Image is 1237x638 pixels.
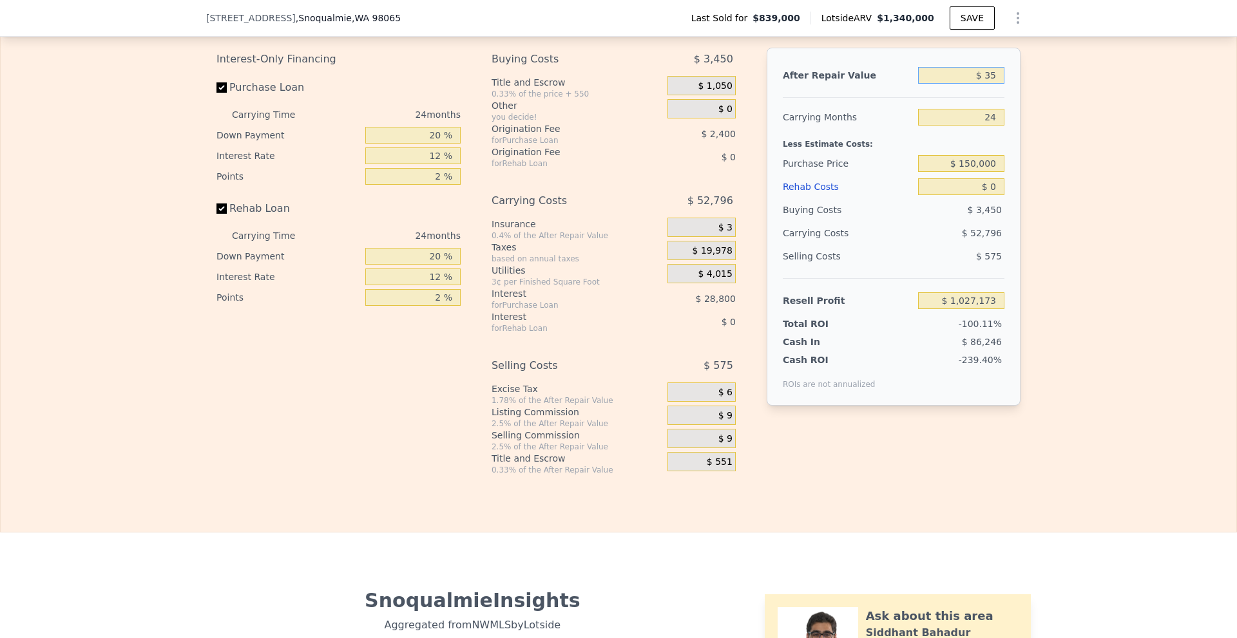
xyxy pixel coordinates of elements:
[492,145,635,158] div: Origination Fee
[216,287,360,308] div: Points
[492,218,662,230] div: Insurance
[321,225,461,246] div: 24 months
[492,99,662,112] div: Other
[968,205,1002,215] span: $ 3,450
[216,612,729,633] div: Aggregated from NWMLS by Lotside
[783,366,876,389] div: ROIs are not annualized
[216,203,227,214] input: Rehab Loan
[492,277,662,287] div: 3¢ per Finished Square Foot
[492,395,662,406] div: 1.78% of the After Repair Value
[492,241,662,254] div: Taxes
[492,465,662,475] div: 0.33% of the After Repair Value
[718,410,733,422] span: $ 9
[492,254,662,264] div: based on annual taxes
[718,222,733,234] span: $ 3
[492,230,662,241] div: 0.4% of the After Repair Value
[783,289,913,312] div: Resell Profit
[492,122,635,135] div: Origination Fee
[492,112,662,122] div: you decide!
[718,104,733,115] span: $ 0
[704,354,733,377] span: $ 575
[492,354,635,377] div: Selling Costs
[492,382,662,395] div: Excise Tax
[707,456,733,468] span: $ 551
[722,152,736,162] span: $ 0
[216,267,360,287] div: Interest Rate
[783,152,913,175] div: Purchase Price
[753,12,800,24] span: $839,000
[216,82,227,93] input: Purchase Loan
[783,64,913,87] div: After Repair Value
[783,221,863,245] div: Carrying Costs
[492,76,662,89] div: Title and Escrow
[694,48,733,71] span: $ 3,450
[352,13,401,23] span: , WA 98065
[492,287,635,300] div: Interest
[718,387,733,399] span: $ 6
[962,337,1002,347] span: $ 86,246
[216,76,360,99] label: Purchase Loan
[216,246,360,267] div: Down Payment
[492,442,662,452] div: 2.5% of the After Repair Value
[698,268,732,280] span: $ 4,015
[321,104,461,125] div: 24 months
[783,175,913,198] div: Rehab Costs
[492,48,635,71] div: Buying Costs
[959,355,1002,365] span: -239.40%
[718,433,733,445] span: $ 9
[783,317,863,330] div: Total ROI
[877,13,934,23] span: $1,340,000
[492,452,662,465] div: Title and Escrow
[216,166,360,187] div: Points
[722,317,736,327] span: $ 0
[783,353,876,366] div: Cash ROI
[492,406,662,418] div: Listing Commission
[492,158,635,169] div: for Rehab Loan
[701,129,735,139] span: $ 2,400
[696,294,736,304] span: $ 28,800
[216,48,461,71] div: Interest-Only Financing
[698,80,732,92] span: $ 1,050
[492,264,662,277] div: Utilities
[693,245,733,257] span: $ 19,978
[216,589,729,612] div: Snoqualmie Insights
[492,429,662,442] div: Selling Commission
[691,12,753,24] span: Last Sold for
[492,323,635,333] div: for Rehab Loan
[216,125,360,145] div: Down Payment
[232,104,316,125] div: Carrying Time
[296,12,401,24] span: , Snoqualmie
[1005,5,1031,31] button: Show Options
[492,300,635,310] div: for Purchase Loan
[950,6,995,30] button: SAVE
[962,228,1002,238] span: $ 52,796
[783,245,913,268] div: Selling Costs
[492,89,662,99] div: 0.33% of the price + 550
[783,129,1004,152] div: Less Estimate Costs:
[976,251,1002,261] span: $ 575
[232,225,316,246] div: Carrying Time
[687,189,733,212] span: $ 52,796
[492,418,662,429] div: 2.5% of the After Repair Value
[492,310,635,323] div: Interest
[783,198,913,221] div: Buying Costs
[821,12,877,24] span: Lotside ARV
[492,135,635,145] div: for Purchase Loan
[959,319,1002,329] span: -100.11%
[783,106,913,129] div: Carrying Months
[492,189,635,212] div: Carrying Costs
[216,197,360,220] label: Rehab Loan
[783,335,863,348] div: Cash In
[216,145,360,166] div: Interest Rate
[206,12,296,24] span: [STREET_ADDRESS]
[866,607,993,625] div: Ask about this area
